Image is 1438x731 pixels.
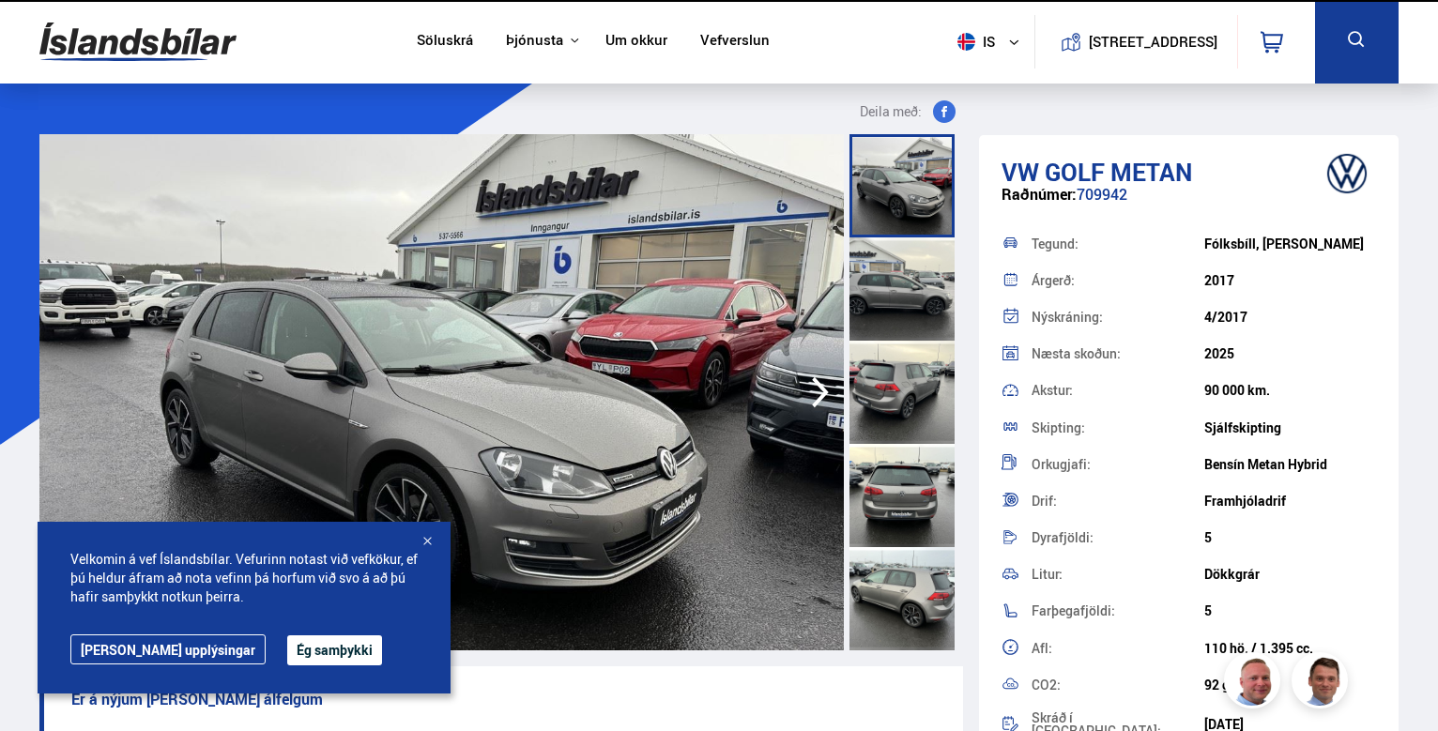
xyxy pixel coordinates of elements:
div: Orkugjafi: [1032,458,1203,471]
div: CO2: [1032,678,1203,692]
div: Dyrafjöldi: [1032,531,1203,544]
div: 5 [1204,603,1376,618]
div: 110 hö. / 1.395 cc. [1204,641,1376,656]
a: [STREET_ADDRESS] [1046,15,1228,69]
div: Farþegafjöldi: [1032,604,1203,617]
img: siFngHWaQ9KaOqBr.png [1227,655,1283,711]
div: Akstur: [1032,384,1203,397]
img: G0Ugv5HjCgRt.svg [39,11,237,72]
img: 2507036.jpeg [39,134,844,650]
div: Dökkgrár [1204,567,1376,582]
div: Drif: [1032,495,1203,508]
img: FbJEzSuNWCJXmdc-.webp [1294,655,1351,711]
div: Tegund: [1032,237,1203,251]
div: 2025 [1204,346,1376,361]
div: Nýskráning: [1032,311,1203,324]
a: Söluskrá [417,32,473,52]
div: 90 000 km. [1204,383,1376,398]
button: Deila með: [852,100,963,123]
span: Deila með: [860,100,922,123]
span: Golf METAN [1045,155,1192,189]
div: Afl: [1032,642,1203,655]
div: Litur: [1032,568,1203,581]
span: VW [1002,155,1039,189]
span: Raðnúmer: [1002,184,1077,205]
div: 5 [1204,530,1376,545]
button: [STREET_ADDRESS] [1095,34,1210,50]
div: 92 g/km [1204,678,1376,693]
div: Fólksbíll, [PERSON_NAME] [1204,236,1376,251]
div: 2017 [1204,273,1376,288]
button: is [950,14,1034,69]
a: Vefverslun [700,32,770,52]
div: Sjálfskipting [1204,420,1376,435]
a: Um okkur [605,32,667,52]
div: Skipting: [1032,421,1203,434]
img: svg+xml;base64,PHN2ZyB4bWxucz0iaHR0cDovL3d3dy53My5vcmcvMjAwMC9zdmciIHdpZHRoPSI1MTIiIGhlaWdodD0iNT... [957,33,975,51]
button: Ég samþykki [287,635,382,665]
img: brand logo [1309,145,1384,203]
div: Framhjóladrif [1204,494,1376,509]
div: Árgerð: [1032,274,1203,287]
div: 709942 [1002,186,1376,222]
div: 4/2017 [1204,310,1376,325]
span: is [950,33,997,51]
span: Velkomin á vef Íslandsbílar. Vefurinn notast við vefkökur, ef þú heldur áfram að nota vefinn þá h... [70,550,418,606]
div: Bensín Metan Hybrid [1204,457,1376,472]
button: Þjónusta [506,32,563,50]
a: [PERSON_NAME] upplýsingar [70,634,266,664]
div: Næsta skoðun: [1032,347,1203,360]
